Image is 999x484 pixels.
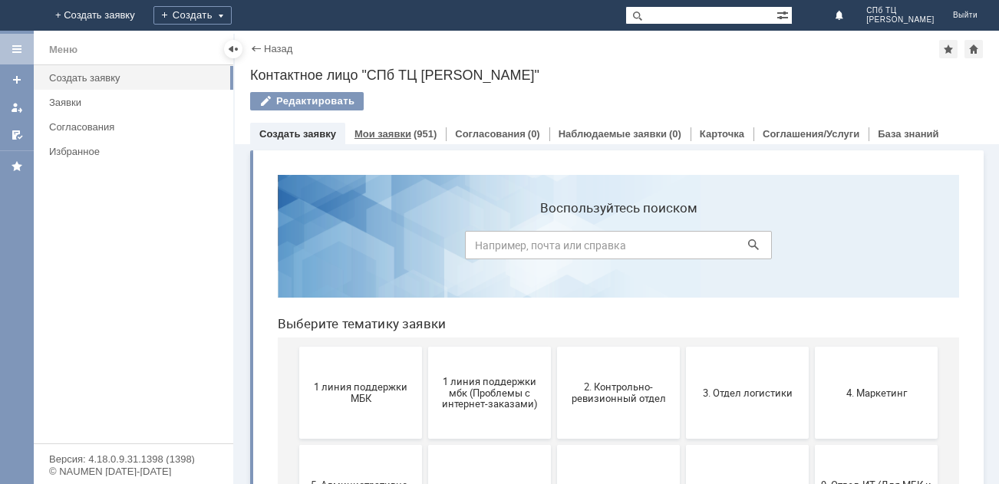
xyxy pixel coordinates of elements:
div: Создать заявку [49,72,224,84]
div: (0) [669,128,681,140]
button: Финансовый отдел [549,380,672,472]
span: 3. Отдел логистики [425,224,539,235]
div: (951) [414,128,437,140]
a: Мои заявки [5,95,29,120]
a: Соглашения/Услуги [763,128,859,140]
span: Отдел-ИТ (Битрикс24 и CRM) [296,415,410,438]
div: Скрыть меню [224,40,242,58]
span: СПб ТЦ [866,6,935,15]
a: Согласования [43,115,230,139]
button: Отдел ИТ (1С) [163,380,285,472]
span: Бухгалтерия (для мбк) [38,420,152,432]
span: 9. Отдел-ИТ (Для МБК и Пекарни) [554,317,668,340]
a: Наблюдаемые заявки [559,128,667,140]
button: 5. Административно-хозяйственный отдел [34,282,157,374]
span: 4. Маркетинг [554,224,668,235]
span: 8. Отдел качества [425,322,539,334]
a: Мои согласования [5,123,29,147]
button: 9. Отдел-ИТ (Для МБК и Пекарни) [549,282,672,374]
label: Воспользуйтесь поиском [199,38,506,53]
div: Сделать домашней страницей [964,40,983,58]
div: © NAUMEN [DATE]-[DATE] [49,466,218,476]
div: Добавить в избранное [939,40,958,58]
a: Создать заявку [259,128,336,140]
button: 8. Отдел качества [420,282,543,374]
span: 1 линия поддержки МБК [38,219,152,242]
button: Отдел-ИТ (Офис) [420,380,543,472]
button: 1 линия поддержки мбк (Проблемы с интернет-заказами) [163,184,285,276]
span: 5. Административно-хозяйственный отдел [38,317,152,340]
div: Меню [49,41,77,59]
span: 2. Контрольно-ревизионный отдел [296,219,410,242]
header: Выберите тематику заявки [12,153,694,169]
div: Создать [153,6,232,25]
div: Согласования [49,121,224,133]
span: 7. Служба безопасности [296,322,410,334]
a: Создать заявку [43,66,230,90]
button: Бухгалтерия (для мбк) [34,380,157,472]
button: 7. Служба безопасности [292,282,414,374]
button: 1 линия поддержки МБК [34,184,157,276]
a: Согласования [455,128,526,140]
span: 6. Закупки [167,322,281,334]
span: 1 линия поддержки мбк (Проблемы с интернет-заказами) [167,212,281,247]
button: 3. Отдел логистики [420,184,543,276]
a: Заявки [43,91,230,114]
button: 2. Контрольно-ревизионный отдел [292,184,414,276]
a: Создать заявку [5,67,29,92]
button: 6. Закупки [163,282,285,374]
div: Заявки [49,97,224,108]
span: Отдел ИТ (1С) [167,420,281,432]
span: Финансовый отдел [554,420,668,432]
button: Отдел-ИТ (Битрикс24 и CRM) [292,380,414,472]
a: Назад [264,43,292,54]
button: 4. Маркетинг [549,184,672,276]
a: База знаний [878,128,938,140]
input: Например, почта или справка [199,68,506,97]
div: Версия: 4.18.0.9.31.1398 (1398) [49,454,218,464]
a: Карточка [700,128,744,140]
span: Отдел-ИТ (Офис) [425,420,539,432]
div: Контактное лицо "СПб ТЦ [PERSON_NAME]" [250,67,984,83]
a: Мои заявки [354,128,411,140]
div: Избранное [49,146,207,157]
span: Расширенный поиск [776,7,792,21]
div: (0) [528,128,540,140]
span: [PERSON_NAME] [866,15,935,25]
